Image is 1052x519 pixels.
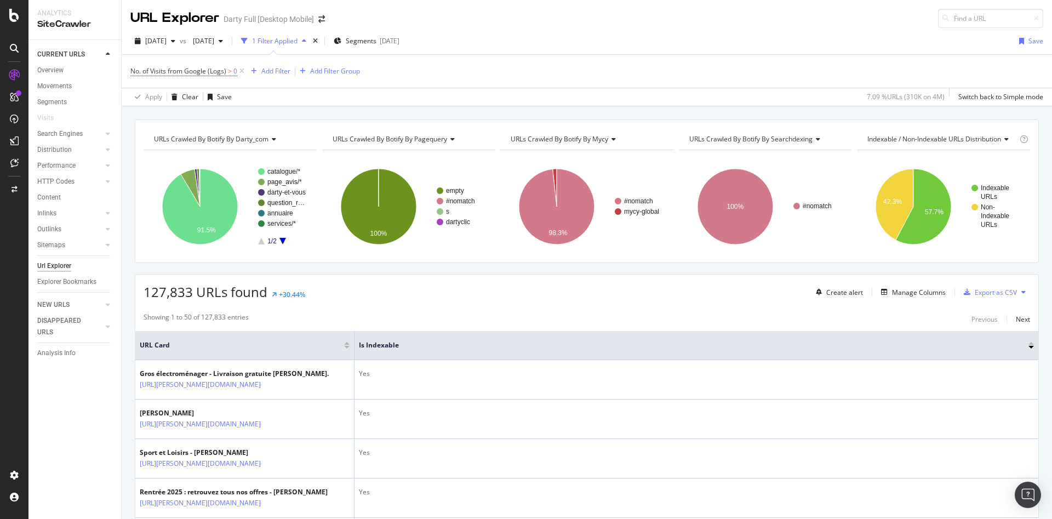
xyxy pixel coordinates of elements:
span: 0 [233,64,237,79]
a: Inlinks [37,208,102,219]
a: Analysis Info [37,347,113,359]
text: s [446,208,449,215]
div: DISAPPEARED URLS [37,315,93,338]
text: 100% [727,203,744,210]
div: URL Explorer [130,9,219,27]
text: 100% [370,230,387,237]
a: Distribution [37,144,102,156]
div: Performance [37,160,76,172]
input: Find a URL [938,9,1043,28]
div: Domaine [58,65,84,72]
div: Domaine: [DOMAIN_NAME] [28,28,124,37]
h4: Indexable / Non-Indexable URLs Distribution [865,130,1017,148]
text: URLs [981,193,997,201]
span: 2025 Aug. 31st [145,36,167,45]
img: tab_keywords_by_traffic_grey.svg [126,64,135,72]
a: [URL][PERSON_NAME][DOMAIN_NAME] [140,419,261,430]
button: Clear [167,88,198,106]
button: Create alert [811,283,863,301]
svg: A chart. [322,159,493,254]
div: [PERSON_NAME] [140,408,308,418]
svg: A chart. [500,159,671,254]
div: Save [217,92,232,101]
button: Apply [130,88,162,106]
div: Next [1016,315,1030,324]
span: > [228,66,232,76]
span: URLs Crawled By Botify By searchdexing [689,134,813,144]
button: Segments[DATE] [329,32,404,50]
text: Indexable [981,184,1009,192]
div: Clear [182,92,198,101]
text: 98.3% [549,229,568,237]
a: Performance [37,160,102,172]
text: annuaire [267,209,293,217]
div: Showing 1 to 50 of 127,833 entries [144,312,249,326]
div: Manage Columns [892,288,946,297]
text: #nomatch [446,197,475,205]
div: HTTP Codes [37,176,75,187]
div: Add Filter [261,66,290,76]
div: NEW URLS [37,299,70,311]
text: services/* [267,220,296,227]
button: Manage Columns [877,286,946,299]
div: Analysis Info [37,347,76,359]
div: times [311,36,320,47]
span: 2025 Jul. 4th [188,36,214,45]
div: Url Explorer [37,260,71,272]
div: Yes [359,369,1034,379]
span: Is Indexable [359,340,1012,350]
img: website_grey.svg [18,28,26,37]
svg: A chart. [144,159,315,254]
a: Search Engines [37,128,102,140]
div: Save [1028,36,1043,45]
div: Switch back to Simple mode [958,92,1043,101]
text: question_r… [267,199,305,207]
a: Outlinks [37,224,102,235]
div: Gros électroménager - Livraison gratuite [PERSON_NAME]. [140,369,329,379]
a: Movements [37,81,113,92]
text: Non- [981,203,995,211]
div: Explorer Bookmarks [37,276,96,288]
div: Apply [145,92,162,101]
button: Save [203,88,232,106]
img: logo_orange.svg [18,18,26,26]
a: NEW URLS [37,299,102,311]
div: Yes [359,448,1034,458]
text: 91.5% [197,226,216,234]
h4: URLs Crawled By Botify By searchdexing [687,130,842,148]
a: Url Explorer [37,260,113,272]
div: Sitemaps [37,239,65,251]
text: URLs [981,221,997,229]
div: Overview [37,65,64,76]
div: CURRENT URLS [37,49,85,60]
text: 1/2 [267,237,277,245]
span: URLs Crawled By Botify By pagequery [333,134,447,144]
div: Visits [37,112,54,124]
text: 42.3% [883,198,902,206]
a: HTTP Codes [37,176,102,187]
div: v 4.0.25 [31,18,54,26]
div: 1 Filter Applied [252,36,298,45]
span: vs [180,36,188,45]
a: Segments [37,96,113,108]
button: [DATE] [188,32,227,50]
div: Yes [359,487,1034,497]
div: Segments [37,96,67,108]
div: arrow-right-arrow-left [318,15,325,23]
a: Overview [37,65,113,76]
button: Previous [971,312,998,326]
span: URL Card [140,340,341,350]
text: empty [446,187,464,195]
span: URLs Crawled By Botify By darty_com [154,134,268,144]
svg: A chart. [679,159,850,254]
svg: A chart. [857,159,1028,254]
span: No. of Visits from Google (Logs) [130,66,226,76]
text: #nomatch [624,197,653,205]
text: #nomatch [803,202,832,210]
div: SiteCrawler [37,18,112,31]
div: Export as CSV [975,288,1017,297]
